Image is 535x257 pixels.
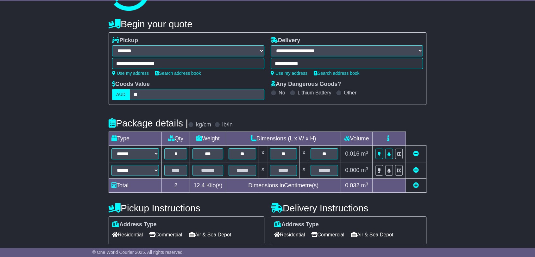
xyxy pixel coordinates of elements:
[189,230,231,240] span: Air & Sea Depot
[361,167,368,173] span: m
[274,230,305,240] span: Residential
[413,167,419,173] a: Remove this item
[193,182,205,189] span: 12.4
[344,90,356,96] label: Other
[112,71,149,76] a: Use my address
[345,151,359,157] span: 0.016
[109,19,426,29] h4: Begin your quote
[259,162,267,179] td: x
[271,203,426,213] h4: Delivery Instructions
[300,146,308,162] td: x
[109,179,162,193] td: Total
[92,250,184,255] span: © One World Courier 2025. All rights reserved.
[112,37,138,44] label: Pickup
[361,182,368,189] span: m
[366,166,368,171] sup: 3
[300,162,308,179] td: x
[155,71,201,76] a: Search address book
[366,150,368,155] sup: 3
[109,203,264,213] h4: Pickup Instructions
[361,151,368,157] span: m
[190,132,226,146] td: Weight
[413,151,419,157] a: Remove this item
[190,179,226,193] td: Kilo(s)
[162,179,190,193] td: 2
[112,89,130,100] label: AUD
[271,71,307,76] a: Use my address
[298,90,331,96] label: Lithium Battery
[226,179,341,193] td: Dimensions in Centimetre(s)
[109,132,162,146] td: Type
[351,230,393,240] span: Air & Sea Depot
[196,121,211,128] label: kg/cm
[226,132,341,146] td: Dimensions (L x W x H)
[311,230,344,240] span: Commercial
[366,182,368,186] sup: 3
[149,230,182,240] span: Commercial
[271,37,300,44] label: Delivery
[413,182,419,189] a: Add new item
[112,81,150,88] label: Goods Value
[259,146,267,162] td: x
[345,182,359,189] span: 0.032
[271,81,341,88] label: Any Dangerous Goods?
[274,221,319,228] label: Address Type
[314,71,359,76] a: Search address book
[109,118,188,128] h4: Package details |
[222,121,233,128] label: lb/in
[345,167,359,173] span: 0.000
[112,221,157,228] label: Address Type
[162,132,190,146] td: Qty
[112,230,143,240] span: Residential
[279,90,285,96] label: No
[341,132,372,146] td: Volume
